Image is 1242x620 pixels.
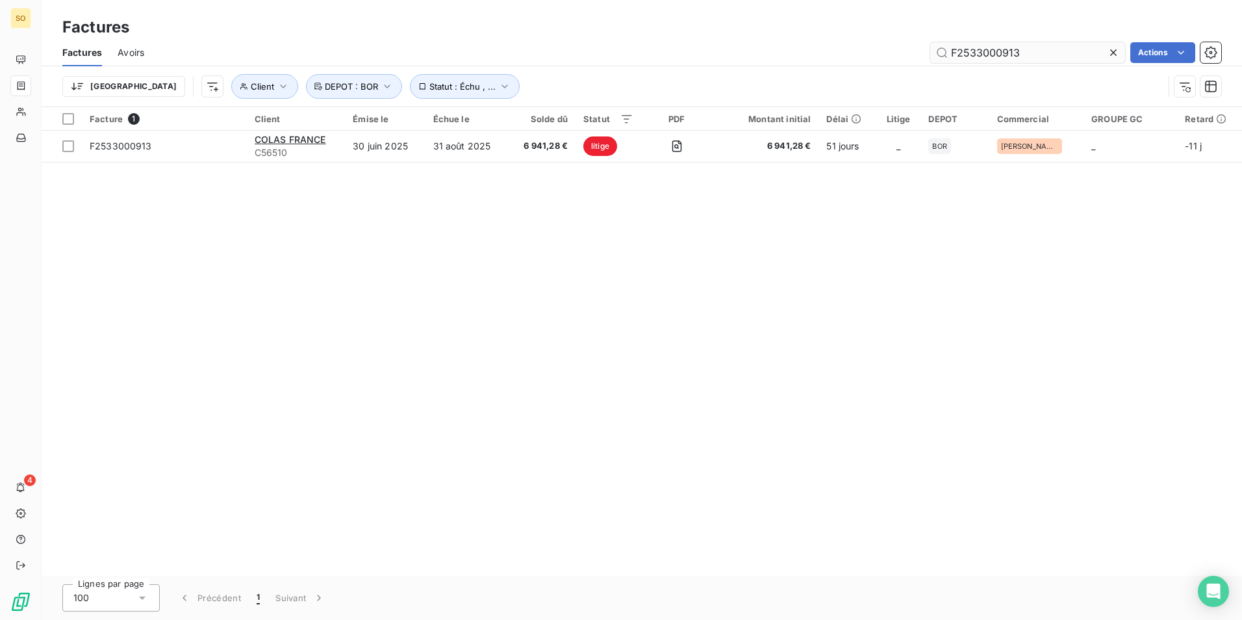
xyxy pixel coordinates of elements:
span: C56510 [255,146,338,159]
span: Factures [62,46,102,59]
div: SO [10,8,31,29]
button: Suivant [268,584,333,612]
button: Client [231,74,298,99]
span: Facture [90,114,123,124]
input: Rechercher [930,42,1125,63]
div: Open Intercom Messenger [1198,576,1229,607]
span: [PERSON_NAME] [1001,142,1058,150]
span: Statut : Échu , ... [429,81,496,92]
div: Émise le [353,114,417,124]
div: GROUPE GC [1091,114,1169,124]
div: Commercial [997,114,1076,124]
span: 1 [128,113,140,125]
div: PDF [649,114,705,124]
span: BOR [932,142,946,150]
span: F2533000913 [90,140,152,151]
div: Échue le [433,114,501,124]
span: 6 941,28 € [516,140,568,153]
div: Montant initial [720,114,811,124]
div: Délai [826,114,868,124]
span: Avoirs [118,46,144,59]
button: Actions [1130,42,1195,63]
span: -11 j [1185,140,1202,151]
div: Retard [1185,114,1234,124]
span: Client [251,81,274,92]
span: litige [583,136,617,156]
button: 1 [249,584,268,612]
span: 100 [73,591,89,604]
button: Précédent [170,584,249,612]
h3: Factures [62,16,129,39]
button: DEPOT : BOR [306,74,402,99]
span: COLAS FRANCE [255,134,326,145]
span: 4 [24,474,36,486]
span: 1 [257,591,260,604]
div: Solde dû [516,114,568,124]
div: Client [255,114,338,124]
img: Logo LeanPay [10,591,31,612]
span: 6 941,28 € [720,140,811,153]
button: Statut : Échu , ... [410,74,520,99]
div: Statut [583,114,633,124]
td: 51 jours [818,131,876,162]
td: 30 juin 2025 [345,131,425,162]
div: Litige [883,114,913,124]
span: DEPOT : BOR [325,81,378,92]
div: DEPOT [928,114,981,124]
span: _ [896,140,900,151]
span: _ [1091,140,1095,151]
td: 31 août 2025 [425,131,509,162]
button: [GEOGRAPHIC_DATA] [62,76,185,97]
